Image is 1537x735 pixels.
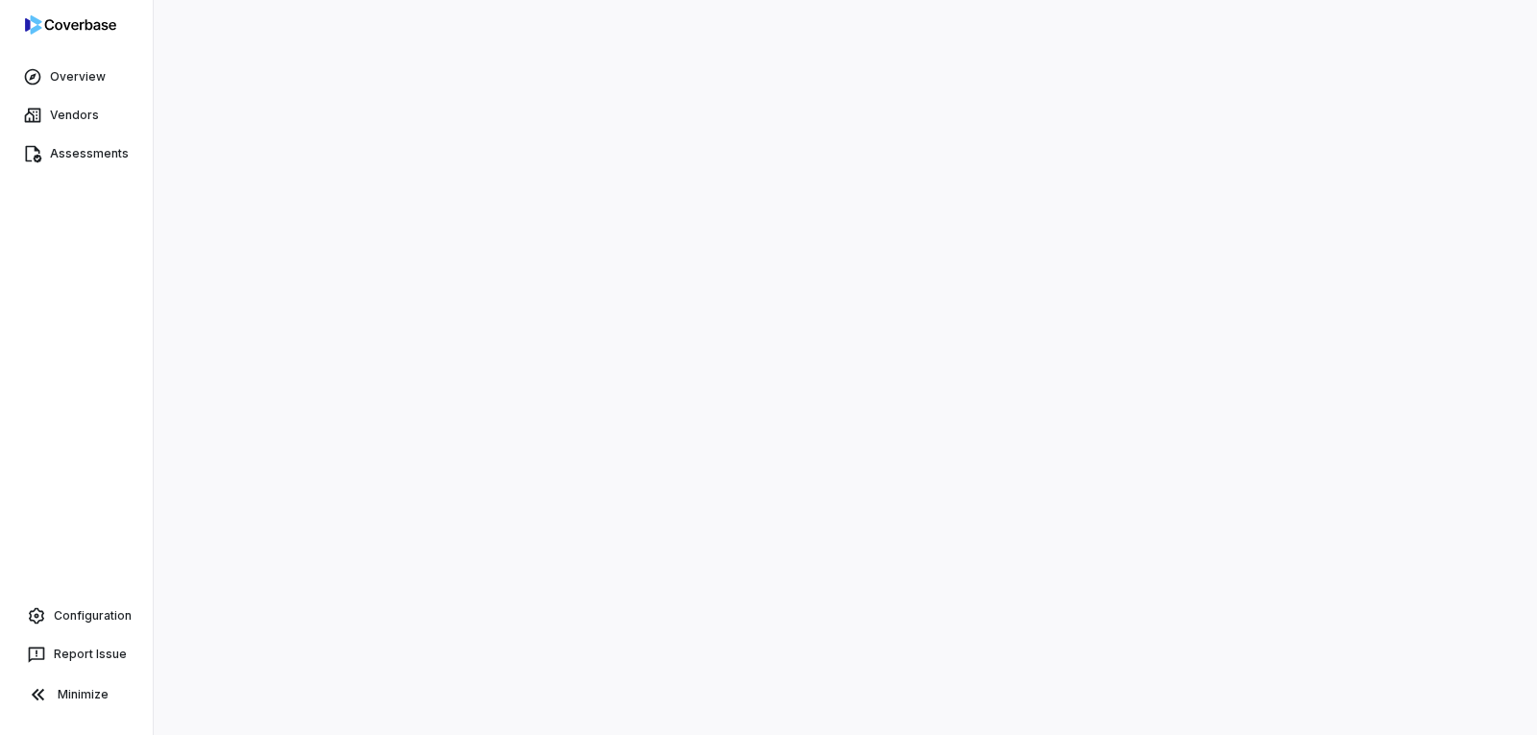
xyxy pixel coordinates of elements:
[4,60,149,94] a: Overview
[4,136,149,171] a: Assessments
[25,15,116,35] img: logo-D7KZi-bG.svg
[8,637,145,672] button: Report Issue
[8,599,145,633] a: Configuration
[8,675,145,714] button: Minimize
[4,98,149,133] a: Vendors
